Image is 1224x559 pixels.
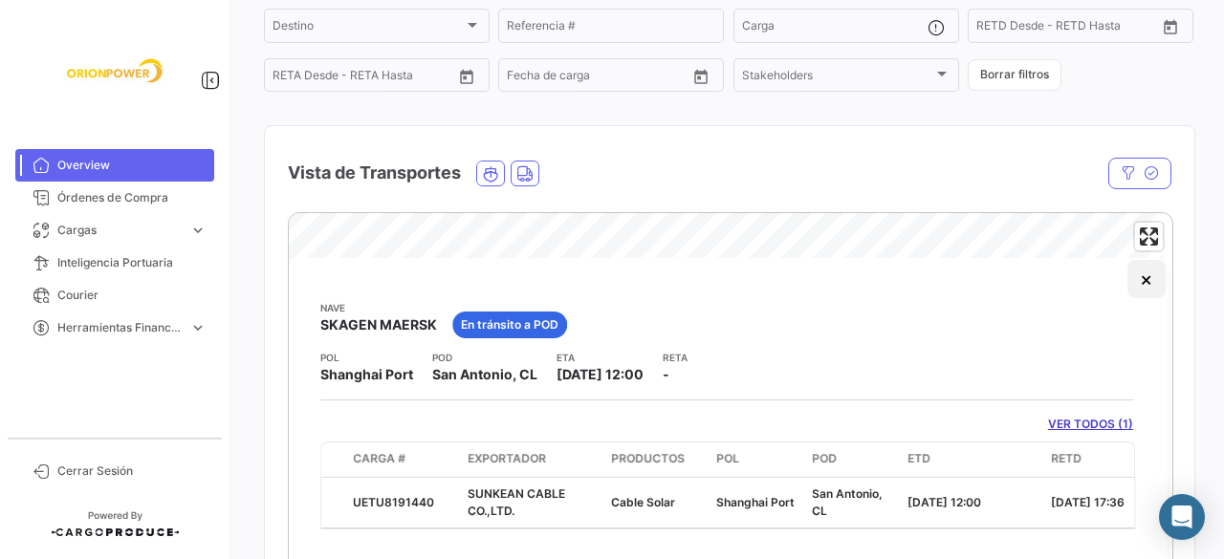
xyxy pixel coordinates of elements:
span: Courier [57,287,207,304]
input: Hasta [320,72,406,85]
span: Shanghai Port [320,365,413,384]
button: Ocean [477,161,504,185]
span: expand_more [189,319,207,336]
app-card-info-title: RETA [663,350,688,365]
a: Overview [15,149,214,182]
span: POD [812,450,837,467]
input: Hasta [555,72,641,85]
span: Cable Solar [611,495,675,509]
span: San Antonio, CL [812,486,883,518]
div: UETU8191440 [353,494,452,511]
button: Land [512,161,538,185]
span: Órdenes de Compra [57,189,207,206]
span: Cargas [57,222,182,239]
datatable-header-cell: Carga # [345,442,460,477]
span: ETD [907,450,930,467]
span: SKAGEN MAERSK [320,315,437,334]
span: Overview [57,157,207,174]
span: Carga # [353,450,405,467]
a: Órdenes de Compra [15,182,214,214]
span: SUNKEAN CABLE CO.,LTD. [468,486,565,518]
app-card-info-title: POD [432,350,537,365]
div: Abrir Intercom Messenger [1159,494,1205,540]
datatable-header-cell: ETD [900,442,1043,477]
span: Inteligencia Portuaria [57,254,207,271]
span: Productos [611,450,685,467]
datatable-header-cell: Exportador [460,442,603,477]
datatable-header-cell: POD [804,442,900,477]
input: Hasta [1024,22,1110,35]
input: Desde [273,72,307,85]
span: POL [716,450,739,467]
span: Stakeholders [742,72,933,85]
datatable-header-cell: POL [709,442,804,477]
span: Shanghai Port [716,495,795,509]
span: [DATE] 12:00 [907,495,981,509]
a: Courier [15,279,214,312]
button: Open calendar [687,62,715,91]
span: Exportador [468,450,546,467]
a: Inteligencia Portuaria [15,247,214,279]
app-card-info-title: ETA [557,350,644,365]
button: Open calendar [452,62,481,91]
datatable-header-cell: RETD [1043,442,1187,477]
h4: Vista de Transportes [288,160,461,186]
input: Desde [507,72,541,85]
button: Borrar filtros [968,59,1061,91]
button: Close popup [1127,260,1166,298]
span: expand_more [189,222,207,239]
span: Cerrar Sesión [57,462,207,480]
a: VER TODOS (1) [1048,416,1133,433]
input: Desde [976,22,1011,35]
span: En tránsito a POD [461,316,558,333]
datatable-header-cell: Productos [603,442,709,477]
button: Open calendar [1156,12,1185,41]
button: Enter fullscreen [1135,223,1163,250]
span: Herramientas Financieras [57,319,182,336]
span: [DATE] 12:00 [557,366,644,382]
span: San Antonio, CL [432,365,537,384]
span: Destino [273,22,464,35]
img: f26a05d0-2fea-4301-a0f6-b8409df5d1eb.jpeg [67,23,163,118]
span: - [663,366,669,382]
app-card-info-title: Nave [320,300,437,315]
span: RETD [1051,450,1082,467]
span: [DATE] 17:36 [1051,495,1125,509]
app-card-info-title: POL [320,350,413,365]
